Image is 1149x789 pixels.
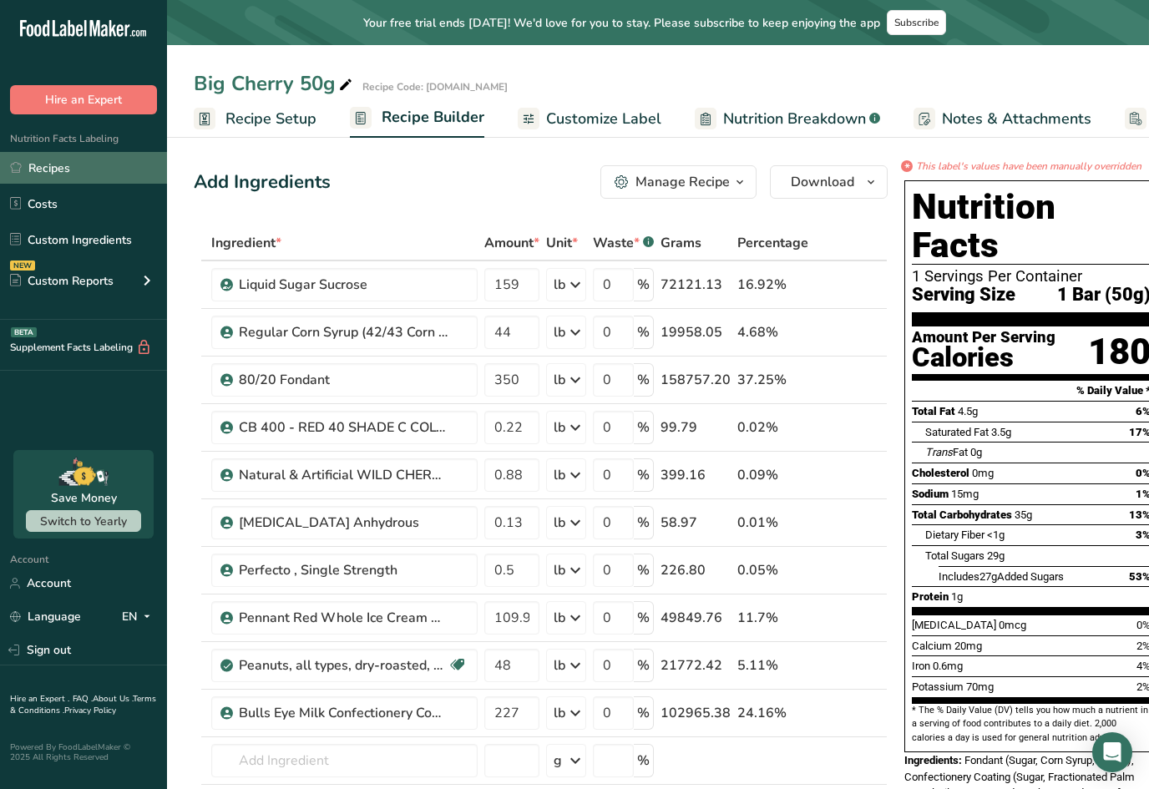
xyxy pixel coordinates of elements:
span: Ingredients: [904,754,962,766]
span: Ingredient [211,233,281,253]
div: lb [554,703,565,723]
div: 99.79 [661,417,731,437]
div: Big Cherry 50g [194,68,356,99]
div: lb [554,275,565,295]
div: 226.80 [661,560,731,580]
div: Manage Recipe [635,172,730,192]
span: 1g [951,590,963,603]
div: 58.97 [661,513,731,533]
span: 0mcg [999,619,1026,631]
div: 80/20 Fondant [239,370,448,390]
div: lb [554,370,565,390]
span: Iron [912,660,930,672]
span: Notes & Attachments [942,108,1091,130]
button: Switch to Yearly [26,510,141,532]
span: [MEDICAL_DATA] [912,619,996,631]
span: Recipe Setup [225,108,316,130]
a: Privacy Policy [64,705,116,716]
div: 158757.20 [661,370,731,390]
div: Calories [912,346,1055,370]
div: [MEDICAL_DATA] Anhydrous [239,513,448,533]
div: Amount Per Serving [912,330,1055,346]
a: Recipe Builder [350,99,484,139]
span: Cholesterol [912,467,969,479]
span: 20mg [954,640,982,652]
div: 49849.76 [661,608,731,628]
a: Terms & Conditions . [10,693,156,716]
a: Language [10,602,81,631]
div: Regular Corn Syrup (42/43 Corn Syrup) [239,322,448,342]
span: 4.5g [958,405,978,417]
a: About Us . [93,693,133,705]
div: 11.7% [737,608,808,628]
div: 0.05% [737,560,808,580]
div: Natural & Artificial WILD CHERRY Flavor [239,465,448,485]
span: Amount [484,233,539,253]
span: 0.6mg [933,660,963,672]
span: Fat [925,446,968,458]
span: 27g [979,570,997,583]
div: lb [554,513,565,533]
span: Total Carbohydrates [912,508,1012,521]
span: Customize Label [546,108,661,130]
div: 16.92% [737,275,808,295]
span: Dietary Fiber [925,529,984,541]
span: Sodium [912,488,949,500]
span: Your free trial ends [DATE]! We'd love for you to stay. Please subscribe to keep enjoying the app [363,14,880,32]
span: Potassium [912,680,964,693]
span: Unit [546,233,578,253]
div: 4.68% [737,322,808,342]
div: Powered By FoodLabelMaker © 2025 All Rights Reserved [10,742,157,762]
div: lb [554,322,565,342]
span: Protein [912,590,949,603]
span: 70mg [966,680,994,693]
span: Subscribe [894,16,939,29]
div: Open Intercom Messenger [1092,732,1132,772]
a: Nutrition Breakdown [695,100,880,138]
a: Customize Label [518,100,661,138]
span: Calcium [912,640,952,652]
button: Manage Recipe [600,165,757,199]
div: Save Money [51,489,117,507]
a: Recipe Setup [194,100,316,138]
span: Saturated Fat [925,426,989,438]
div: Custom Reports [10,272,114,290]
span: 29g [987,549,1005,562]
div: 0.09% [737,465,808,485]
div: 399.16 [661,465,731,485]
a: Notes & Attachments [914,100,1091,138]
i: This label's values have been manually overridden [916,159,1141,174]
div: lb [554,608,565,628]
span: 15mg [951,488,979,500]
div: 0.02% [737,417,808,437]
span: Percentage [737,233,808,253]
div: CB 400 - RED 40 SHADE C COLOR BITS [239,417,448,437]
span: Total Sugars [925,549,984,562]
button: Download [770,165,888,199]
span: 0mg [972,467,994,479]
div: lb [554,560,565,580]
div: 37.25% [737,370,808,390]
span: 3.5g [991,426,1011,438]
div: Perfecto , Single Strength [239,560,448,580]
span: 0g [970,446,982,458]
span: Includes Added Sugars [939,570,1064,583]
span: <1g [987,529,1005,541]
a: FAQ . [73,693,93,705]
div: Recipe Code: [DOMAIN_NAME] [362,79,508,94]
span: Nutrition Breakdown [723,108,866,130]
div: Waste [593,233,654,253]
div: Liquid Sugar Sucrose [239,275,448,295]
span: Download [791,172,854,192]
div: 24.16% [737,703,808,723]
input: Add Ingredient [211,744,478,777]
span: Serving Size [912,285,1015,306]
div: EN [122,607,157,627]
div: 21772.42 [661,655,731,675]
div: Bulls Eye Milk Confectionery Coating - MB [239,703,448,723]
div: 0.01% [737,513,808,533]
span: 35g [1015,508,1032,521]
div: Pennant Red Whole Ice Cream Cherries 55 brix [239,608,448,628]
div: lb [554,465,565,485]
span: Recipe Builder [382,106,484,129]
